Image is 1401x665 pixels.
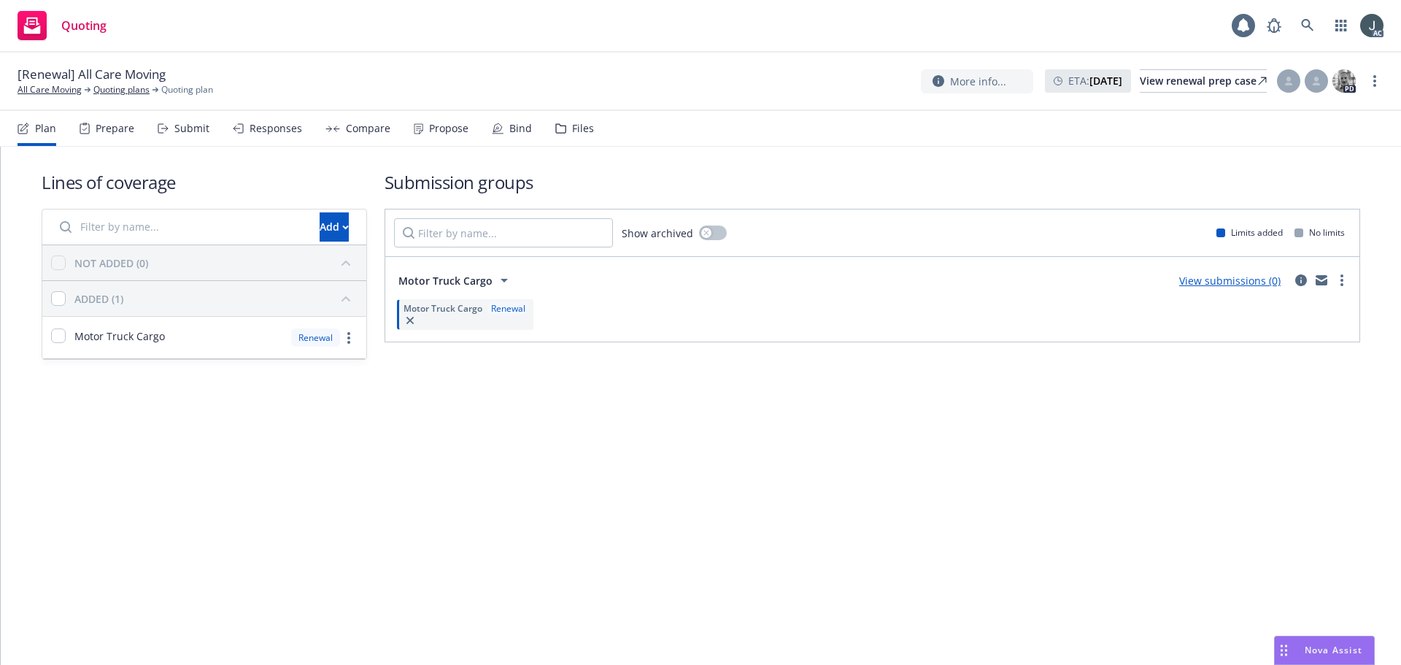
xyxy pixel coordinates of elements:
[1140,70,1267,92] div: View renewal prep case
[1089,74,1122,88] strong: [DATE]
[320,213,349,241] div: Add
[1294,226,1345,239] div: No limits
[1216,226,1283,239] div: Limits added
[161,83,213,96] span: Quoting plan
[250,123,302,134] div: Responses
[622,226,693,241] span: Show archived
[1259,11,1289,40] a: Report a Bug
[340,329,358,347] a: more
[93,83,150,96] a: Quoting plans
[12,5,112,46] a: Quoting
[1293,11,1322,40] a: Search
[1140,69,1267,93] a: View renewal prep case
[51,212,311,242] input: Filter by name...
[1327,11,1356,40] a: Switch app
[74,287,358,310] button: ADDED (1)
[404,302,482,315] span: Motor Truck Cargo
[42,170,367,194] h1: Lines of coverage
[488,302,528,315] div: Renewal
[509,123,532,134] div: Bind
[96,123,134,134] div: Prepare
[74,251,358,274] button: NOT ADDED (0)
[74,328,165,344] span: Motor Truck Cargo
[174,123,209,134] div: Submit
[61,20,107,31] span: Quoting
[394,218,613,247] input: Filter by name...
[18,83,82,96] a: All Care Moving
[1292,272,1310,289] a: circleInformation
[320,212,349,242] button: Add
[346,123,390,134] div: Compare
[1332,69,1356,93] img: photo
[1333,272,1351,289] a: more
[394,266,517,295] button: Motor Truck Cargo
[291,328,340,347] div: Renewal
[1179,274,1281,288] a: View submissions (0)
[1274,636,1375,665] button: Nova Assist
[74,255,148,271] div: NOT ADDED (0)
[385,170,1360,194] h1: Submission groups
[1068,73,1122,88] span: ETA :
[74,291,123,307] div: ADDED (1)
[429,123,468,134] div: Propose
[1360,14,1383,37] img: photo
[1275,637,1293,664] div: Drag to move
[35,123,56,134] div: Plan
[1366,72,1383,90] a: more
[572,123,594,134] div: Files
[18,66,166,83] span: [Renewal] All Care Moving
[921,69,1033,93] button: More info...
[1305,644,1362,656] span: Nova Assist
[1313,272,1330,289] a: mail
[950,74,1006,89] span: More info...
[398,273,493,288] span: Motor Truck Cargo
